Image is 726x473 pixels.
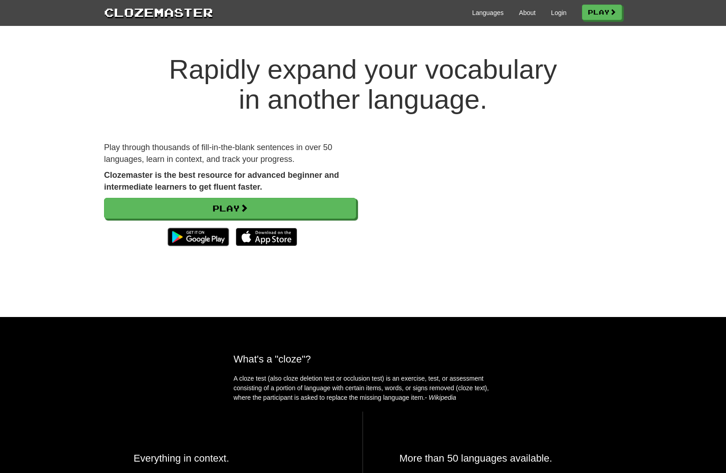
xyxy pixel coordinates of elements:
em: - Wikipedia [425,394,456,401]
p: Play through thousands of fill-in-the-blank sentences in over 50 languages, learn in context, and... [104,142,356,165]
a: Languages [472,8,503,17]
a: Play [582,5,622,20]
a: About [519,8,536,17]
a: Clozemaster [104,4,213,20]
h2: What's a "cloze"? [234,353,492,365]
img: Get it on Google Play [163,223,234,251]
p: A cloze test (also cloze deletion test or occlusion test) is an exercise, test, or assessment con... [234,374,492,403]
a: Play [104,198,356,219]
strong: Clozemaster is the best resource for advanced beginner and intermediate learners to get fluent fa... [104,171,339,191]
img: Download_on_the_App_Store_Badge_US-UK_135x40-25178aeef6eb6b83b96f5f2d004eda3bffbb37122de64afbaef7... [236,228,297,246]
h2: More than 50 languages available. [399,453,592,464]
a: Login [551,8,567,17]
h2: Everything in context. [134,453,326,464]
